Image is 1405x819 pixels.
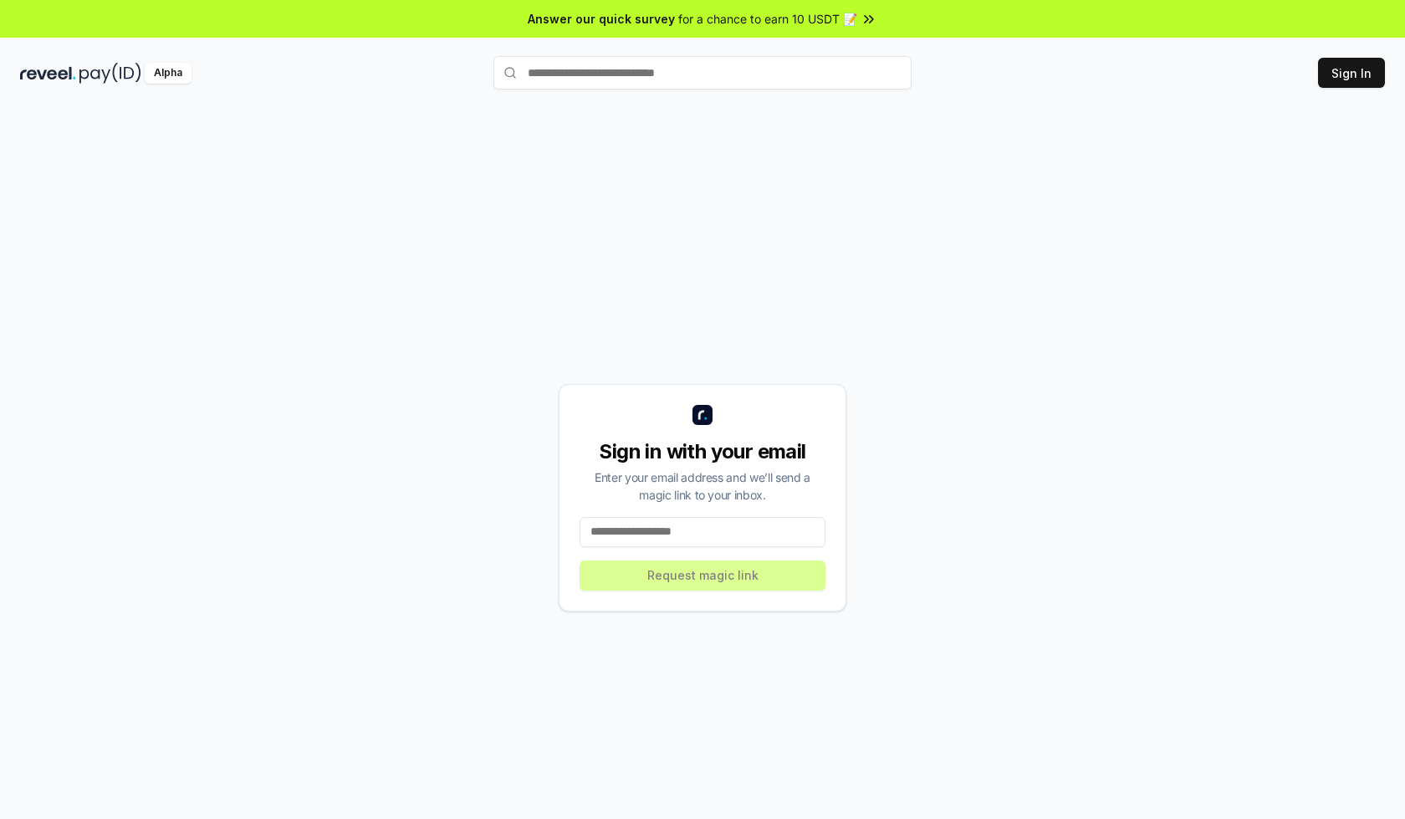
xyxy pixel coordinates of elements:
[528,10,675,28] span: Answer our quick survey
[692,405,713,425] img: logo_small
[79,63,141,84] img: pay_id
[1318,58,1385,88] button: Sign In
[580,468,825,504] div: Enter your email address and we’ll send a magic link to your inbox.
[678,10,857,28] span: for a chance to earn 10 USDT 📝
[145,63,192,84] div: Alpha
[580,438,825,465] div: Sign in with your email
[20,63,76,84] img: reveel_dark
